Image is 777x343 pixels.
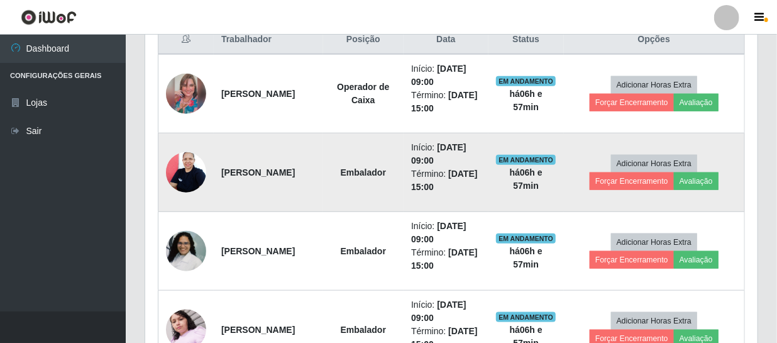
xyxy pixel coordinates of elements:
[590,172,674,190] button: Forçar Encerramento
[411,142,466,166] time: [DATE] 09:00
[411,89,481,115] li: Término:
[214,25,323,55] th: Trabalhador
[488,25,564,55] th: Status
[496,312,556,322] span: EM ANDAMENTO
[510,167,543,191] strong: há 06 h e 57 min
[21,9,77,25] img: CoreUI Logo
[404,25,488,55] th: Data
[590,94,674,111] button: Forçar Encerramento
[341,167,386,177] strong: Embalador
[323,25,404,55] th: Posição
[221,246,295,256] strong: [PERSON_NAME]
[496,233,556,244] span: EM ANDAMENTO
[590,251,674,269] button: Forçar Encerramento
[611,76,697,94] button: Adicionar Horas Extra
[674,94,719,111] button: Avaliação
[611,233,697,251] button: Adicionar Horas Extra
[411,141,481,167] li: Início:
[496,76,556,86] span: EM ANDAMENTO
[166,74,206,114] img: 1753388876118.jpeg
[411,62,481,89] li: Início:
[611,155,697,172] button: Adicionar Horas Extra
[611,312,697,330] button: Adicionar Horas Extra
[564,25,745,55] th: Opções
[341,246,386,256] strong: Embalador
[496,155,556,165] span: EM ANDAMENTO
[411,246,481,273] li: Término:
[341,325,386,335] strong: Embalador
[221,325,295,335] strong: [PERSON_NAME]
[221,89,295,99] strong: [PERSON_NAME]
[674,172,719,190] button: Avaliação
[166,145,206,199] img: 1705883176470.jpeg
[411,221,466,244] time: [DATE] 09:00
[411,64,466,87] time: [DATE] 09:00
[411,298,481,325] li: Início:
[221,167,295,177] strong: [PERSON_NAME]
[510,89,543,112] strong: há 06 h e 57 min
[166,211,206,291] img: 1734175120781.jpeg
[337,82,389,105] strong: Operador de Caixa
[510,246,543,269] strong: há 06 h e 57 min
[411,300,466,323] time: [DATE] 09:00
[674,251,719,269] button: Avaliação
[411,220,481,246] li: Início:
[411,167,481,194] li: Término:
